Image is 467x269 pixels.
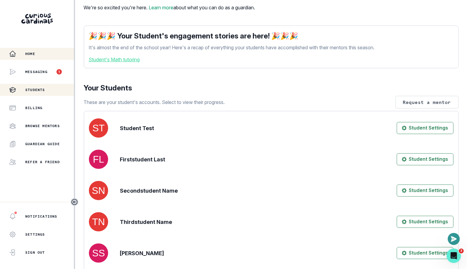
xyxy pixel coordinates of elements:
img: svg [89,181,108,200]
span: 3 [459,249,464,253]
a: Student's Math tutoring [89,56,453,63]
p: Thirdstudent Name [120,218,172,226]
p: Messaging [25,69,47,74]
button: Student Settings [397,122,453,134]
p: Students [25,87,45,92]
img: Curious Cardinals Logo [21,14,53,24]
p: Firststudent Last [120,155,165,164]
button: Open or close messaging widget [448,233,460,245]
p: Your Students [84,83,459,93]
p: 🎉🎉🎉 Your Student's engagement stories are here! 🎉🎉🎉 [89,31,453,41]
p: Home [25,51,35,56]
p: Refer a friend [25,160,60,164]
img: svg [89,243,108,263]
p: Guardian Guide [25,142,60,146]
button: Student Settings [397,247,453,259]
a: Learn more [149,5,174,11]
p: Settings [25,232,45,237]
p: Secondstudent Name [120,187,178,195]
button: Request a mentor [396,96,459,109]
p: 1 [59,70,60,73]
p: [PERSON_NAME] [120,249,164,257]
p: Billing [25,105,42,110]
p: These are your student's accounts. Select to view their progress. [84,99,225,106]
button: Student Settings [397,185,453,197]
p: We're so excited you're here. about what you can do as a guardian. [84,4,255,11]
p: Notifications [25,214,57,219]
p: Sign Out [25,250,45,255]
button: Student Settings [397,216,453,228]
button: Toggle sidebar [71,198,78,206]
p: Browse Mentors [25,124,60,128]
img: svg [89,118,108,138]
p: Student Test [120,124,154,132]
button: Student Settings [397,153,453,165]
img: svg [89,212,108,231]
p: It's almost the end of the school year! Here's a recap of everything your students have accomplis... [89,44,453,51]
iframe: Intercom live chat [447,249,461,263]
img: svg [89,150,108,169]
